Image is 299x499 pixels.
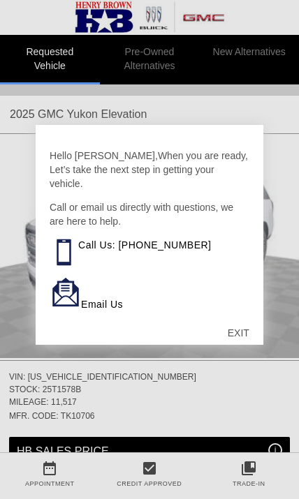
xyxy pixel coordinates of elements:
[81,299,123,310] a: Email Us
[78,239,211,251] a: Call Us: [PHONE_NUMBER]
[50,200,249,228] p: Call or email us directly with questions, we are here to help.
[50,149,249,191] p: Hello [PERSON_NAME],When you are ready, Let’s take the next step in getting your vehicle.
[214,312,263,354] div: EXIT
[50,276,81,308] img: Email Icon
